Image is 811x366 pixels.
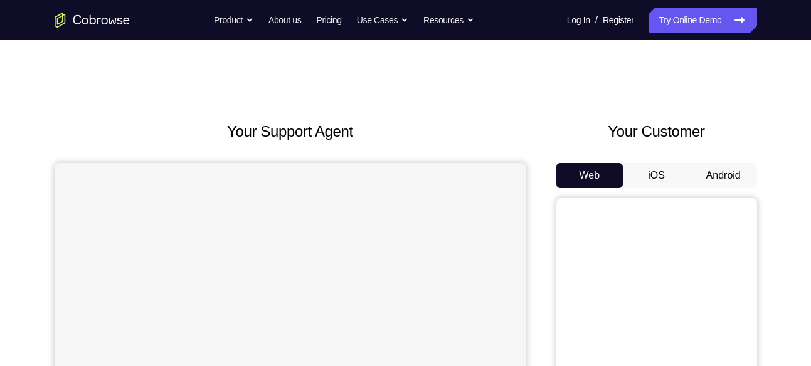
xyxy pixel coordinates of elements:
[649,8,756,33] a: Try Online Demo
[603,8,633,33] a: Register
[690,163,757,188] button: Android
[316,8,341,33] a: Pricing
[268,8,301,33] a: About us
[556,120,757,143] h2: Your Customer
[55,120,526,143] h2: Your Support Agent
[556,163,623,188] button: Web
[55,13,130,28] a: Go to the home page
[423,8,474,33] button: Resources
[214,8,253,33] button: Product
[623,163,690,188] button: iOS
[595,13,598,28] span: /
[567,8,590,33] a: Log In
[357,8,408,33] button: Use Cases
